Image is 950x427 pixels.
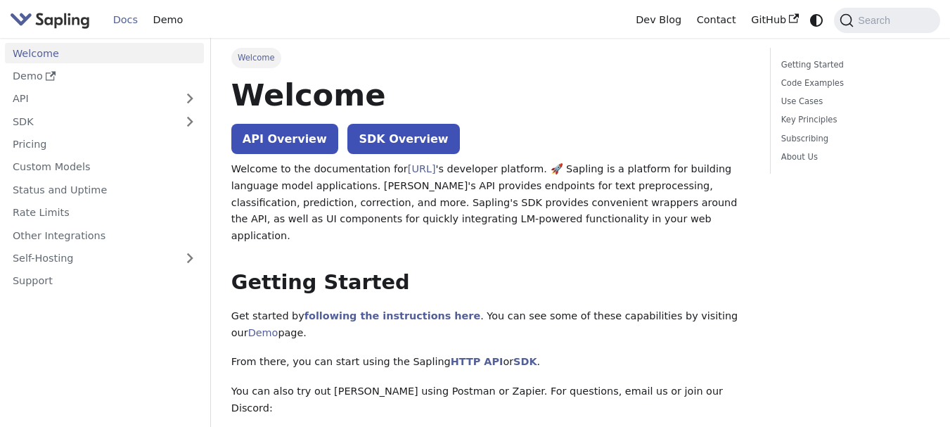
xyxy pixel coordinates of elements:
a: GitHub [743,9,806,31]
a: Code Examples [781,77,925,90]
button: Expand sidebar category 'SDK' [176,111,204,132]
button: Search (Command+K) [834,8,939,33]
p: Get started by . You can see some of these capabilities by visiting our page. [231,308,750,342]
nav: Breadcrumbs [231,48,750,68]
a: Subscribing [781,132,925,146]
a: Demo [146,9,191,31]
a: HTTP API [451,356,503,367]
a: SDK [5,111,176,132]
a: Dev Blog [628,9,688,31]
a: API [5,89,176,109]
a: Contact [689,9,744,31]
a: Self-Hosting [5,248,204,269]
a: API Overview [231,124,338,154]
a: Custom Models [5,157,204,177]
a: Key Principles [781,113,925,127]
a: About Us [781,151,925,164]
button: Expand sidebar category 'API' [176,89,204,109]
a: Rate Limits [5,203,204,223]
a: Pricing [5,134,204,155]
a: Status and Uptime [5,179,204,200]
a: Demo [248,327,278,338]
a: following the instructions here [304,310,480,321]
span: Welcome [231,48,281,68]
span: Search [854,15,899,26]
a: Getting Started [781,58,925,72]
a: Welcome [5,43,204,63]
a: SDK [513,356,537,367]
a: [URL] [408,163,436,174]
p: You can also try out [PERSON_NAME] using Postman or Zapier. For questions, email us or join our D... [231,383,750,417]
img: Sapling.ai [10,10,90,30]
a: Sapling.aiSapling.ai [10,10,95,30]
a: SDK Overview [347,124,459,154]
a: Other Integrations [5,225,204,246]
p: From there, you can start using the Sapling or . [231,354,750,371]
p: Welcome to the documentation for 's developer platform. 🚀 Sapling is a platform for building lang... [231,161,750,245]
a: Use Cases [781,95,925,108]
a: Support [5,271,204,291]
h1: Welcome [231,76,750,114]
h2: Getting Started [231,270,750,295]
a: Docs [105,9,146,31]
a: Demo [5,66,204,87]
button: Switch between dark and light mode (currently system mode) [807,10,827,30]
